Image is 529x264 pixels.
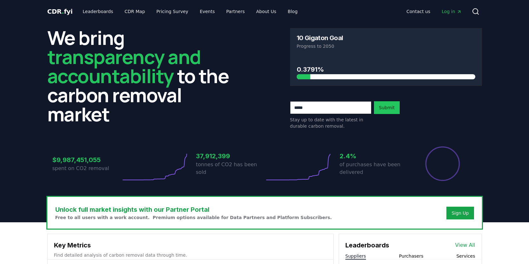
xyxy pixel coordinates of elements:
[283,6,303,17] a: Blog
[442,8,461,15] span: Log in
[47,44,201,89] span: transparency and accountability
[374,101,400,114] button: Submit
[345,253,366,259] button: Suppliers
[195,6,220,17] a: Events
[196,161,265,176] p: tonnes of CO2 has been sold
[297,65,475,74] h3: 0.3791%
[455,241,475,249] a: View All
[340,161,408,176] p: of purchases have been delivered
[78,6,118,17] a: Leaderboards
[55,214,332,221] p: Free to all users with a work account. Premium options available for Data Partners and Platform S...
[47,7,73,16] a: CDR.fyi
[345,240,389,250] h3: Leaderboards
[340,151,408,161] h3: 2.4%
[451,210,469,216] a: Sign Up
[47,28,239,124] h2: We bring to the carbon removal market
[401,6,435,17] a: Contact us
[401,6,466,17] nav: Main
[437,6,466,17] a: Log in
[196,151,265,161] h3: 37,912,399
[297,35,343,41] h3: 10 Gigaton Goal
[52,165,121,172] p: spent on CO2 removal
[399,253,424,259] button: Purchasers
[221,6,250,17] a: Partners
[151,6,193,17] a: Pricing Survey
[119,6,150,17] a: CDR Map
[456,253,475,259] button: Services
[251,6,281,17] a: About Us
[55,205,332,214] h3: Unlock full market insights with our Partner Portal
[47,8,73,15] span: CDR fyi
[425,146,460,182] div: Percentage of sales delivered
[52,155,121,165] h3: $9,987,451,055
[54,252,327,258] p: Find detailed analysis of carbon removal data through time.
[290,117,371,129] p: Stay up to date with the latest in durable carbon removal.
[78,6,302,17] nav: Main
[446,207,474,219] button: Sign Up
[297,43,475,49] p: Progress to 2050
[62,8,64,15] span: .
[54,240,327,250] h3: Key Metrics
